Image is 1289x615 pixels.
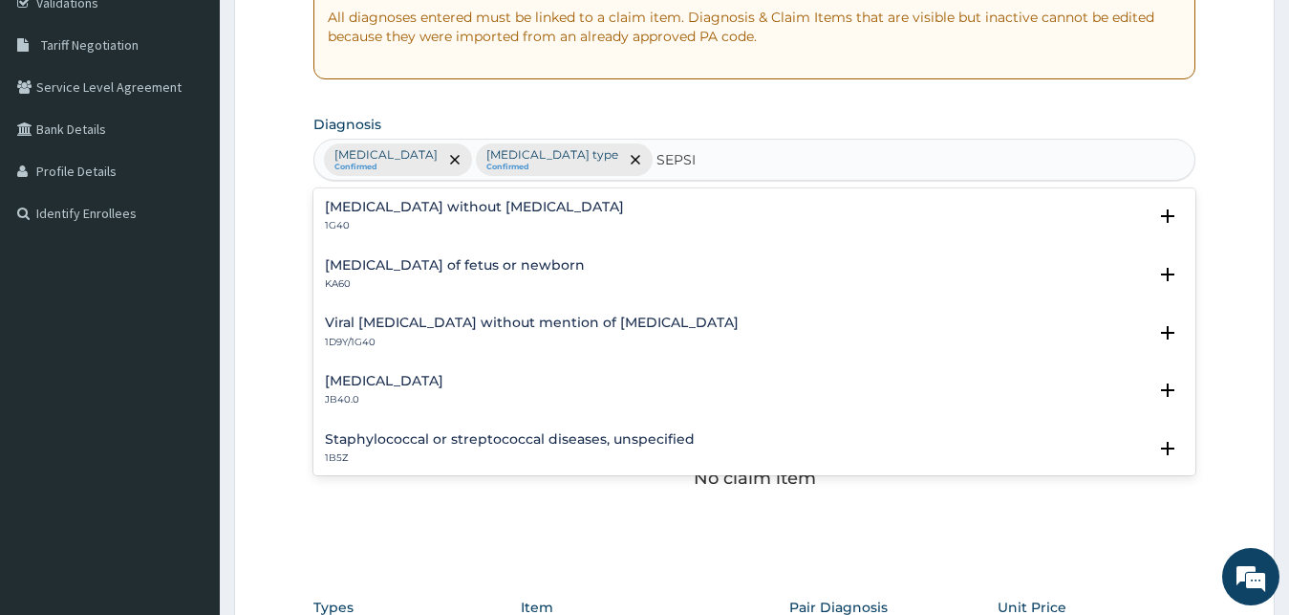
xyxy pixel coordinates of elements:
[313,115,381,134] label: Diagnosis
[10,411,364,478] textarea: Type your message and hit 'Enter'
[41,36,139,54] span: Tariff Negotiation
[325,432,695,447] h4: Staphylococcal or streptococcal diseases, unspecified
[328,8,1182,46] p: All diagnoses entered must be linked to a claim item. Diagnosis & Claim Items that are visible bu...
[325,451,695,465] p: 1B5Z
[313,10,359,55] div: Minimize live chat window
[35,96,77,143] img: d_794563401_company_1708531726252_794563401
[1156,263,1179,286] i: open select status
[325,200,624,214] h4: [MEDICAL_DATA] without [MEDICAL_DATA]
[334,163,438,172] small: Confirmed
[99,107,321,132] div: Chat with us now
[325,277,585,291] p: KA60
[1156,437,1179,460] i: open select status
[325,258,585,273] h4: [MEDICAL_DATA] of fetus or newborn
[325,393,443,406] p: JB40.0
[1156,205,1179,228] i: open select status
[627,151,644,168] span: remove selection option
[486,163,618,172] small: Confirmed
[1156,321,1179,344] i: open select status
[325,374,443,388] h4: [MEDICAL_DATA]
[446,151,463,168] span: remove selection option
[325,336,739,349] p: 1D9Y/1G40
[486,147,618,163] p: [MEDICAL_DATA] type
[325,316,739,330] h4: Viral [MEDICAL_DATA] without mention of [MEDICAL_DATA]
[325,219,624,232] p: 1G40
[1156,379,1179,402] i: open select status
[694,469,816,488] p: No claim item
[111,186,264,379] span: We're online!
[334,147,438,163] p: [MEDICAL_DATA]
